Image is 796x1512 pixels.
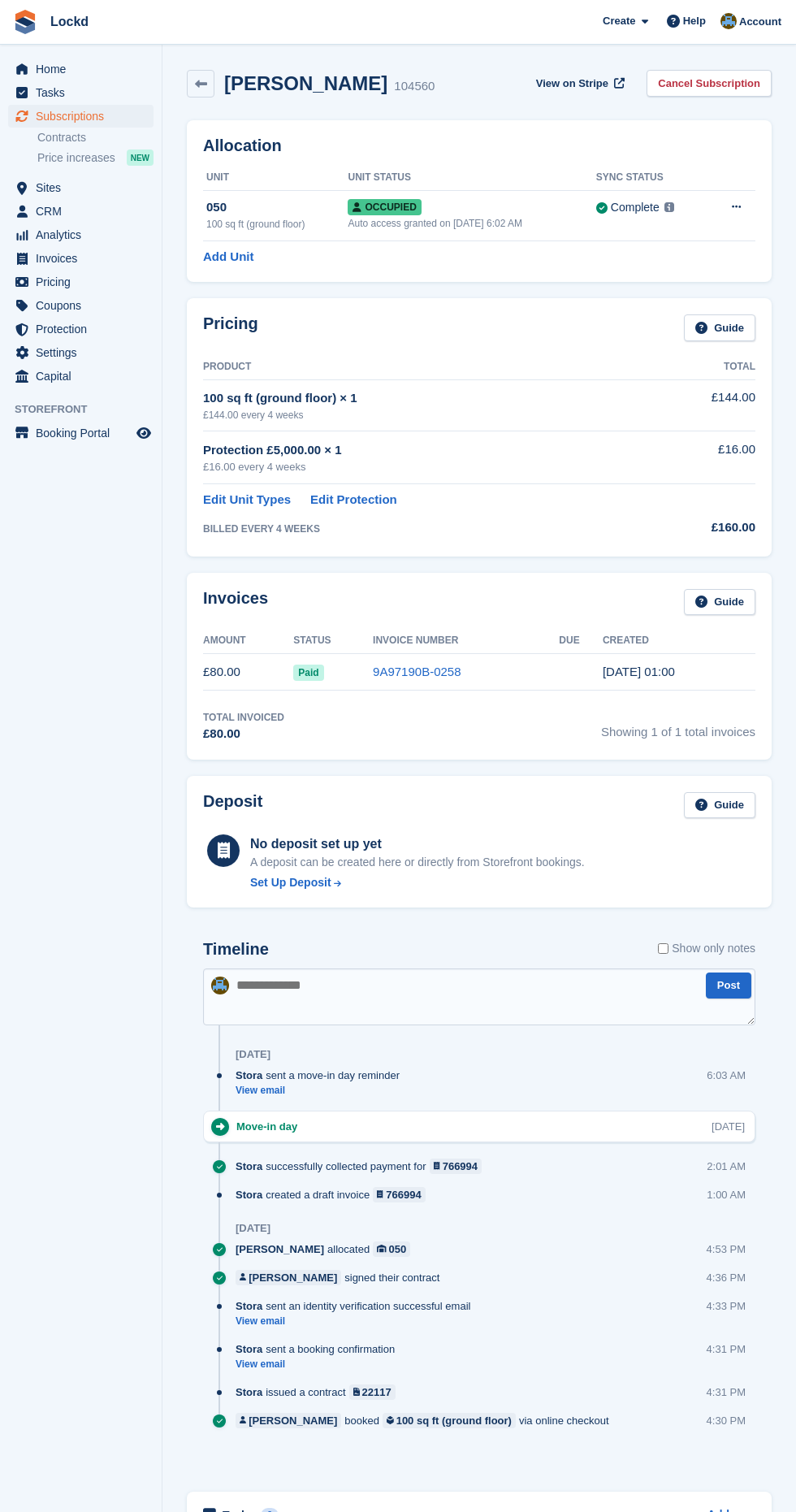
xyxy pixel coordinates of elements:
td: £144.00 [653,379,755,431]
div: £80.00 [203,725,284,743]
p: A deposit can be created here or directly from Storefront bookings. [250,854,585,871]
div: Move-in day [236,1119,305,1134]
span: Price increases [37,150,115,166]
td: £16.00 [653,431,755,484]
img: Paul Budding [720,13,737,29]
span: Protection [36,318,133,340]
div: £160.00 [653,518,755,537]
span: Stora [236,1341,262,1357]
span: Stora [236,1068,262,1083]
span: Occupied [348,199,421,215]
div: 4:30 PM [707,1413,746,1428]
h2: [PERSON_NAME] [224,72,387,94]
a: menu [8,58,154,80]
div: sent a booking confirmation [236,1341,403,1357]
a: 766994 [373,1187,426,1202]
span: Create [603,13,635,29]
span: Help [683,13,706,29]
div: 100 sq ft (ground floor) × 1 [203,389,653,408]
span: Analytics [36,223,133,246]
a: Preview store [134,423,154,443]
div: £16.00 every 4 weeks [203,459,653,475]
a: Lockd [44,8,95,35]
a: Guide [684,314,755,341]
a: menu [8,318,154,340]
span: Subscriptions [36,105,133,128]
th: Amount [203,628,293,654]
span: Settings [36,341,133,364]
div: [PERSON_NAME] [249,1413,337,1428]
div: Total Invoiced [203,710,284,725]
img: Paul Budding [211,977,229,994]
a: Cancel Subscription [647,70,772,97]
th: Due [559,628,603,654]
span: View on Stripe [536,76,608,92]
div: 050 [206,198,348,217]
div: 4:31 PM [707,1384,746,1400]
th: Status [293,628,373,654]
a: View email [236,1084,408,1098]
a: menu [8,341,154,364]
a: View email [236,1315,478,1328]
div: booked via online checkout [236,1413,617,1428]
a: Price increases NEW [37,149,154,167]
span: Capital [36,365,133,388]
div: created a draft invoice [236,1187,434,1202]
span: Storefront [15,401,162,418]
a: menu [8,81,154,104]
div: Complete [611,199,660,216]
label: Show only notes [658,940,755,957]
a: 22117 [349,1384,396,1400]
a: 100 sq ft (ground floor) [383,1413,516,1428]
a: Contracts [37,130,154,145]
span: Stora [236,1187,262,1202]
span: Account [739,14,781,30]
div: [DATE] [712,1119,745,1134]
h2: Allocation [203,136,755,155]
img: icon-info-grey-7440780725fd019a000dd9b08b2336e03edf1995a4989e88bcd33f0948082b44.svg [664,202,674,212]
a: menu [8,422,154,444]
td: £80.00 [203,654,293,691]
div: 1:00 AM [707,1187,746,1202]
a: [PERSON_NAME] [236,1270,341,1285]
div: 4:36 PM [707,1270,746,1285]
span: Coupons [36,294,133,317]
div: issued a contract [236,1384,404,1400]
span: Stora [236,1298,262,1314]
a: Guide [684,792,755,819]
div: 100 sq ft (ground floor) [396,1413,512,1428]
h2: Deposit [203,792,262,819]
a: Edit Protection [310,491,397,509]
a: View email [236,1358,403,1371]
div: successfully collected payment for [236,1159,490,1174]
th: Total [653,354,755,380]
div: [PERSON_NAME] [249,1270,337,1285]
a: menu [8,247,154,270]
th: Unit Status [348,165,595,191]
div: 2:01 AM [707,1159,746,1174]
div: 104560 [394,77,435,96]
div: NEW [127,149,154,166]
div: Auto access granted on [DATE] 6:02 AM [348,216,595,231]
span: Stora [236,1384,262,1400]
span: [PERSON_NAME] [236,1241,324,1257]
img: stora-icon-8386f47178a22dfd0bd8f6a31ec36ba5ce8667c1dd55bd0f319d3a0aa187defe.svg [13,10,37,34]
a: menu [8,294,154,317]
div: 4:53 PM [707,1241,746,1257]
div: BILLED EVERY 4 WEEKS [203,522,653,536]
a: 050 [373,1241,410,1257]
th: Unit [203,165,348,191]
a: Guide [684,589,755,616]
div: 22117 [362,1384,392,1400]
th: Invoice Number [373,628,559,654]
a: Add Unit [203,248,253,266]
span: Stora [236,1159,262,1174]
div: 766994 [386,1187,421,1202]
div: 6:03 AM [707,1068,746,1083]
div: 766994 [443,1159,478,1174]
div: 100 sq ft (ground floor) [206,217,348,232]
div: [DATE] [236,1222,270,1235]
span: Invoices [36,247,133,270]
a: Edit Unit Types [203,491,291,509]
div: No deposit set up yet [250,834,585,854]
